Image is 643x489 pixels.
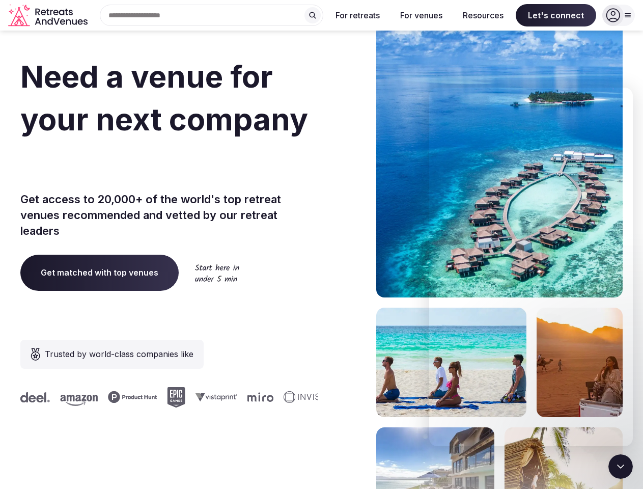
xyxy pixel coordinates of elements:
span: Let's connect [516,4,596,26]
svg: Deel company logo [13,392,42,402]
a: Get matched with top venues [20,255,179,290]
svg: Miro company logo [240,392,266,402]
button: For retreats [327,4,388,26]
iframe: Intercom live chat [608,454,633,479]
svg: Invisible company logo [276,391,332,403]
span: Need a venue for your next company [20,58,308,138]
svg: Epic Games company logo [159,387,178,407]
img: Start here in under 5 min [195,264,239,282]
button: For venues [392,4,451,26]
p: Get access to 20,000+ of the world's top retreat venues recommended and vetted by our retreat lea... [20,192,318,238]
svg: Retreats and Venues company logo [8,4,90,27]
a: Visit the homepage [8,4,90,27]
iframe: Intercom live chat [429,88,633,446]
svg: Vistaprint company logo [188,393,230,401]
span: Trusted by world-class companies like [45,348,193,360]
button: Resources [455,4,512,26]
img: yoga on tropical beach [376,308,526,417]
